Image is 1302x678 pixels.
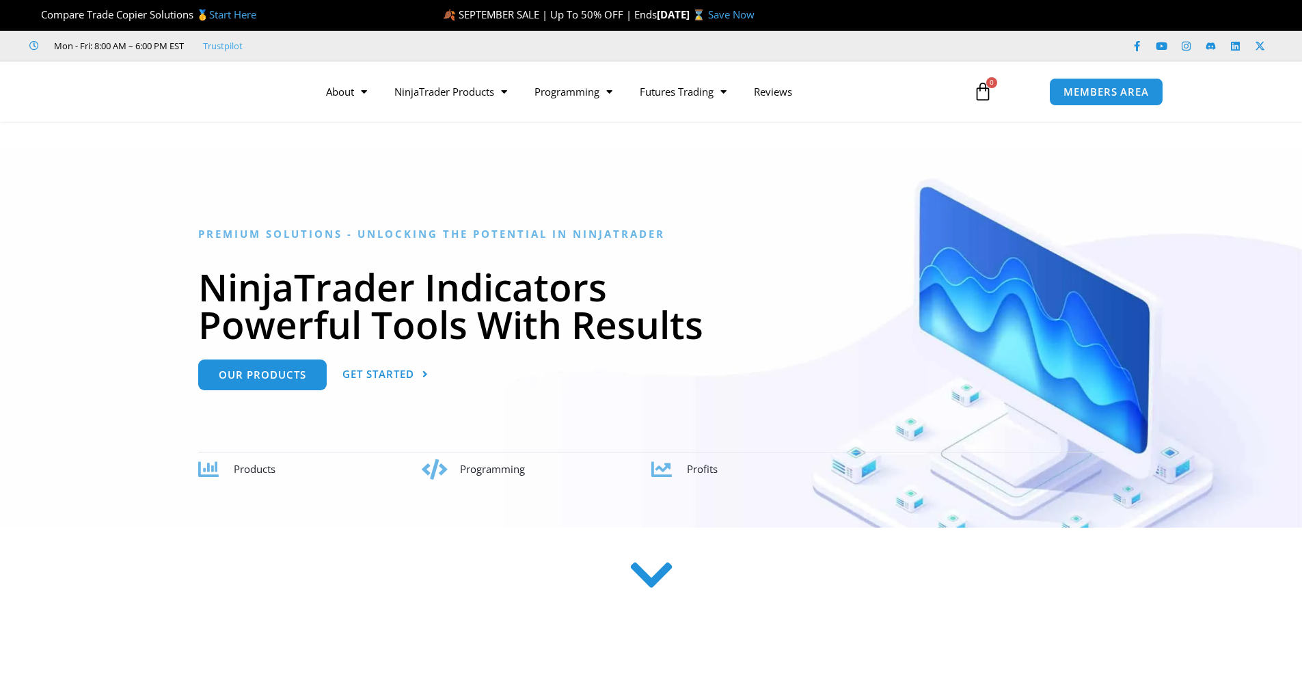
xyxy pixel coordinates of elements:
[986,77,997,88] span: 0
[443,8,657,21] span: 🍂 SEPTEMBER SALE | Up To 50% OFF | Ends
[203,38,243,54] a: Trustpilot
[626,76,740,107] a: Futures Trading
[687,462,718,476] span: Profits
[312,76,958,107] nav: Menu
[209,8,256,21] a: Start Here
[51,38,184,54] span: Mon - Fri: 8:00 AM – 6:00 PM EST
[740,76,806,107] a: Reviews
[219,370,306,380] span: Our Products
[381,76,521,107] a: NinjaTrader Products
[312,76,381,107] a: About
[521,76,626,107] a: Programming
[1049,78,1163,106] a: MEMBERS AREA
[342,360,429,390] a: Get Started
[708,8,755,21] a: Save Now
[953,72,1013,111] a: 0
[29,8,256,21] span: Compare Trade Copier Solutions 🥇
[234,462,275,476] span: Products
[30,10,40,20] img: 🏆
[460,462,525,476] span: Programming
[342,369,414,379] span: Get Started
[1063,87,1149,97] span: MEMBERS AREA
[198,228,1104,241] h6: Premium Solutions - Unlocking the Potential in NinjaTrader
[139,67,286,116] img: LogoAI | Affordable Indicators – NinjaTrader
[198,360,327,390] a: Our Products
[657,8,708,21] strong: [DATE] ⌛
[198,268,1104,343] h1: NinjaTrader Indicators Powerful Tools With Results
